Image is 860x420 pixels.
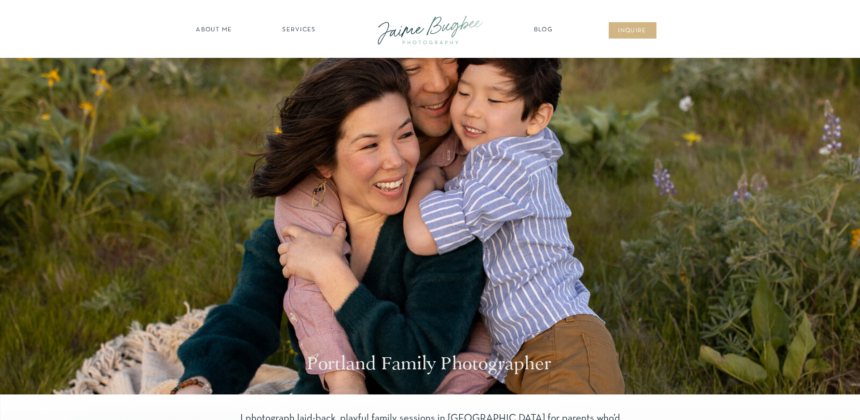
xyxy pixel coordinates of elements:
a: about ME [193,26,235,35]
h1: Portland Family Photographer [307,353,554,378]
a: inqUIre [613,27,652,36]
a: Blog [532,26,556,35]
a: SERVICES [272,26,327,35]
